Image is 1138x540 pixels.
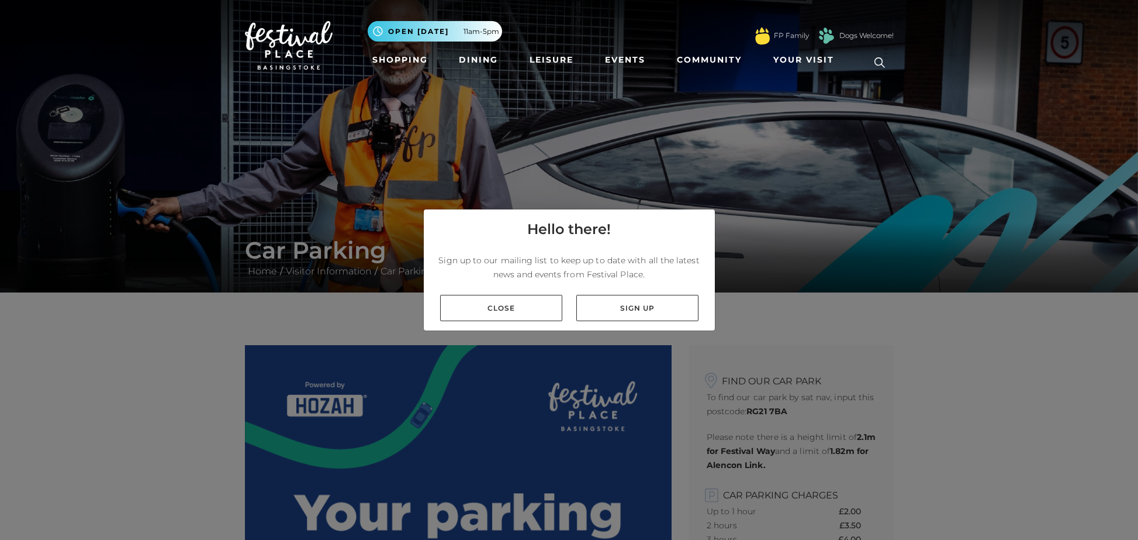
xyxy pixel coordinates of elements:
img: Festival Place Logo [245,21,333,70]
h4: Hello there! [527,219,611,240]
a: Close [440,295,562,321]
a: Dining [454,49,503,71]
span: Open [DATE] [388,26,449,37]
a: Your Visit [769,49,845,71]
a: Leisure [525,49,578,71]
button: Open [DATE] 11am-5pm [368,21,502,42]
a: FP Family [774,30,809,41]
span: Your Visit [773,54,834,66]
a: Community [672,49,746,71]
span: 11am-5pm [463,26,499,37]
a: Dogs Welcome! [839,30,894,41]
a: Events [600,49,650,71]
a: Sign up [576,295,698,321]
a: Shopping [368,49,433,71]
p: Sign up to our mailing list to keep up to date with all the latest news and events from Festival ... [433,253,705,281]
